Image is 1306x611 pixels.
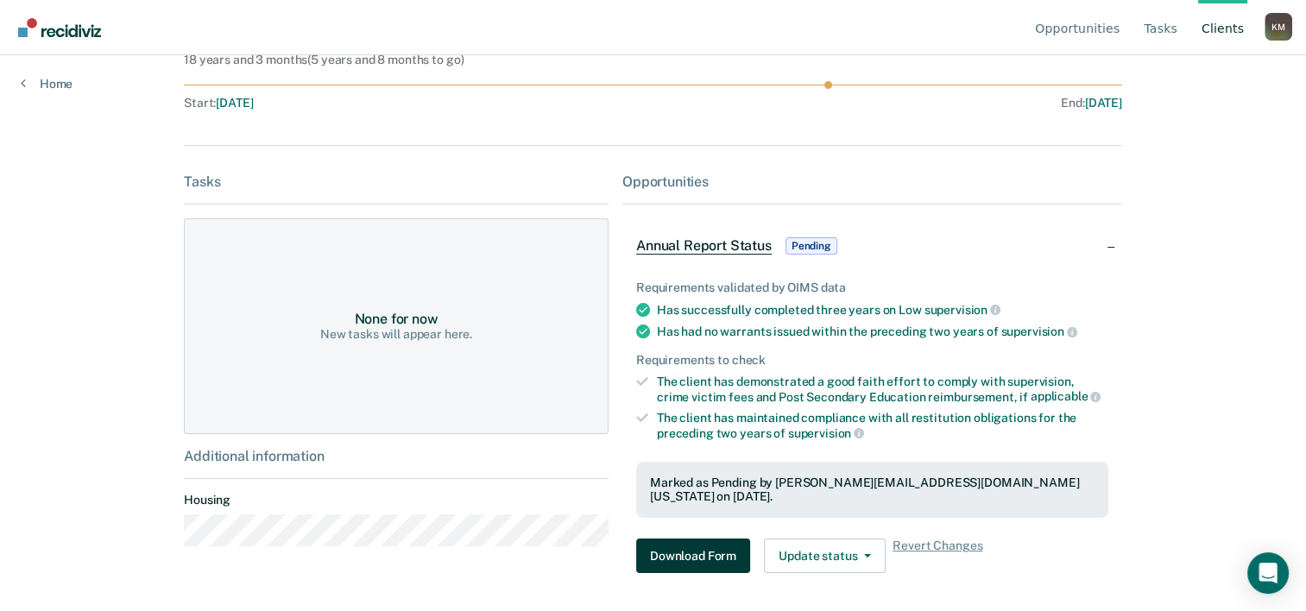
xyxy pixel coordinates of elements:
[1031,389,1101,403] span: applicable
[650,476,1095,505] div: Marked as Pending by [PERSON_NAME][EMAIL_ADDRESS][DOMAIN_NAME][US_STATE] on [DATE].
[21,76,73,91] a: Home
[657,302,1108,318] div: Has successfully completed three years on Low
[657,324,1108,339] div: Has had no warrants issued within the preceding two years of
[622,218,1122,274] div: Annual Report StatusPending
[657,411,1108,440] div: The client has maintained compliance with all restitution obligations for the preceding two years of
[354,311,438,327] div: None for now
[1085,96,1122,110] span: [DATE]
[636,353,1108,368] div: Requirements to check
[657,375,1108,404] div: The client has demonstrated a good faith effort to comply with supervision, crime victim fees and...
[660,96,1122,110] div: End :
[18,18,101,37] img: Recidiviz
[764,539,886,573] button: Update status
[184,96,653,110] div: Start :
[893,539,982,573] span: Revert Changes
[924,303,1000,317] span: supervision
[636,280,1108,295] div: Requirements validated by OIMS data
[622,173,1122,190] div: Opportunities
[184,173,609,190] div: Tasks
[636,539,750,573] button: Download Form
[1265,13,1292,41] button: Profile dropdown button
[184,493,609,507] dt: Housing
[216,96,253,110] span: [DATE]
[636,539,757,573] a: Navigate to form link
[636,237,772,255] span: Annual Report Status
[785,237,837,255] span: Pending
[1000,324,1076,338] span: supervision
[1265,13,1292,41] div: K M
[788,426,864,440] span: supervision
[1247,552,1289,594] div: Open Intercom Messenger
[184,53,464,67] div: 18 years and 3 months ( 5 years and 8 months to go )
[184,448,609,464] div: Additional information
[320,327,472,342] div: New tasks will appear here.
